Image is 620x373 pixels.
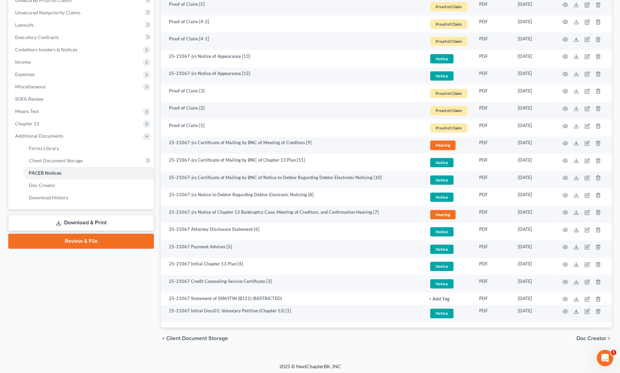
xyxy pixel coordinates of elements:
td: PDF [474,171,512,189]
a: Client Document Storage [23,154,154,167]
a: Hearing [429,209,468,220]
a: Proof of Claim [429,105,468,116]
td: [DATE] [512,33,554,50]
span: Lawsuits [15,22,34,28]
td: PDF [474,85,512,102]
button: + Add Tag [429,297,450,301]
a: Download History [23,191,154,204]
span: Chapter 13 [15,121,39,126]
span: Expenses [15,71,35,77]
td: 25-21067 Attorney Disclosure Statement [6] [161,223,424,240]
td: [DATE] [512,119,554,137]
a: Executory Contracts [10,31,154,43]
a: Notice [429,244,468,255]
a: Download & Print [8,215,154,231]
td: PDF [474,305,512,322]
a: Notice [429,278,468,289]
span: Proof of Claim [430,2,467,11]
span: Unsecured Nonpriority Claims [15,10,81,15]
a: Notice [429,191,468,203]
td: PDF [474,15,512,33]
span: Notice [430,262,453,271]
span: 1 [611,350,616,355]
td: Proof of Claim [4-1] [161,33,424,50]
span: Income [15,59,31,65]
td: PDF [474,293,512,305]
a: Doc Creator [23,179,154,191]
span: Proof of Claim [430,123,467,133]
td: PDF [474,102,512,120]
td: [DATE] [512,206,554,223]
td: PDF [474,33,512,50]
td: PDF [474,223,512,240]
td: 25-21067-jrs Notice of Chapter 13 Bankruptcy Case, Meeting of Creditors, and Confirmation Hearing... [161,206,424,223]
a: PACER Notices [23,167,154,179]
span: Codebtors Insiders & Notices [15,47,77,52]
span: Notice [430,71,453,80]
td: [DATE] [512,240,554,258]
td: [DATE] [512,137,554,154]
td: PDF [474,240,512,258]
td: [DATE] [512,223,554,240]
span: PACER Notices [29,170,61,176]
span: Notice [430,309,453,318]
span: Doc Creator [29,182,56,188]
td: 25-21067-jrs Certificate of Mailing by BNC of Meeting of Creditors [9] [161,137,424,154]
a: Notice [429,174,468,186]
td: [DATE] [512,154,554,171]
td: 25-21067 Credit Counseling Service Certificate [3] [161,275,424,293]
td: Proof of Claim [4-2] [161,15,424,33]
td: 25-21067 Initial Chapter 13 Plan [4] [161,258,424,275]
td: [DATE] [512,15,554,33]
span: Notice [430,175,453,185]
a: Notice [429,261,468,272]
span: Notice [430,279,453,288]
td: PDF [474,188,512,206]
td: 25-21067-jrs Notice of Appearance [12] [161,67,424,85]
button: Doc Creator chevron_right [576,336,612,341]
a: Unsecured Nonpriority Claims [10,7,154,19]
td: PDF [474,137,512,154]
td: [DATE] [512,188,554,206]
a: Notice [429,308,468,319]
td: [DATE] [512,50,554,67]
td: 25-21067 Payment Advices [5] [161,240,424,258]
span: Hearing [430,210,455,219]
a: Proof of Claim [429,1,468,12]
span: Notice [430,245,453,254]
a: Notice [429,53,468,64]
i: chevron_right [606,336,612,341]
td: PDF [474,154,512,171]
span: Notice [430,192,453,202]
td: 25-21067-jrs Certificate of Mailing by BNC of Chapter 13 Plan [11] [161,154,424,171]
a: Proof of Claim [429,122,468,134]
td: [DATE] [512,275,554,293]
td: [DATE] [512,258,554,275]
td: Proof of Claim [1] [161,119,424,137]
a: Notice [429,70,468,82]
iframe: Intercom live chat [597,350,613,366]
td: [DATE] [512,305,554,322]
td: [DATE] [512,85,554,102]
td: Proof of Claim [3] [161,85,424,102]
span: Proof of Claim [430,20,467,29]
td: 25-21067 Initial Docs01: Voluntary Petition (Chapter 13) [1] [161,305,424,322]
span: Proof of Claim [430,106,467,115]
td: PDF [474,50,512,67]
a: Lawsuits [10,19,154,31]
span: Forms Library [29,145,59,151]
a: Hearing [429,139,468,151]
span: Client Document Storage [166,336,228,341]
span: Means Test [15,108,39,114]
td: PDF [474,67,512,85]
td: PDF [474,119,512,137]
button: chevron_left Client Document Storage [161,336,228,341]
a: Proof of Claim [429,18,468,30]
a: + Add Tag [429,295,468,302]
td: PDF [474,206,512,223]
span: Notice [430,158,453,167]
span: Miscellaneous [15,84,46,89]
span: Download History [29,195,68,200]
span: Hearing [430,140,455,150]
span: Doc Creator [576,336,606,341]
